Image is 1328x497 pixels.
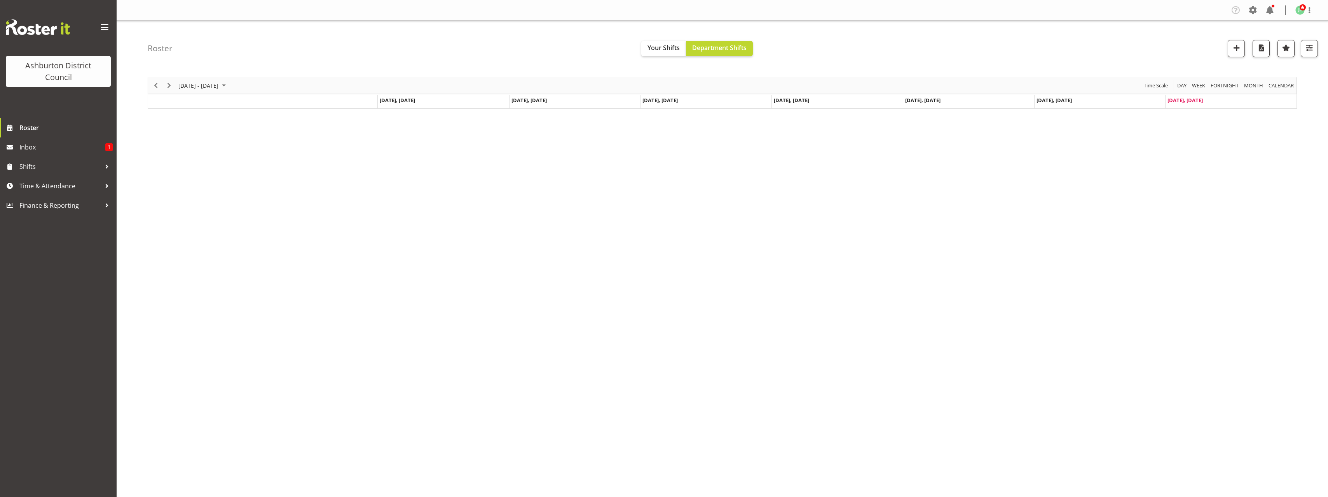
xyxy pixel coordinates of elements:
button: Highlight an important date within the roster. [1277,40,1295,57]
span: Time & Attendance [19,180,101,192]
button: Download a PDF of the roster according to the set date range. [1253,40,1270,57]
span: Roster [19,122,113,134]
span: Inbox [19,141,105,153]
span: Shifts [19,161,101,172]
button: Filter Shifts [1301,40,1318,57]
span: Finance & Reporting [19,200,101,211]
img: john-tarry440.jpg [1295,5,1305,15]
div: Ashburton District Council [14,60,103,83]
button: Add a new shift [1228,40,1245,57]
span: Your Shifts [647,43,680,52]
button: Your Shifts [641,41,686,56]
span: Department Shifts [692,43,747,52]
button: Department Shifts [686,41,753,56]
img: Rosterit website logo [6,19,70,35]
span: 1 [105,143,113,151]
h4: Roster [148,44,173,53]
